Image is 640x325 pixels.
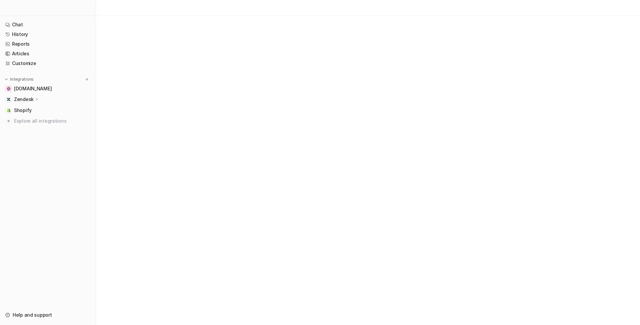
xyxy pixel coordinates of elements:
a: ShopifyShopify [3,106,93,115]
a: Articles [3,49,93,58]
img: comforth.dk [7,87,11,91]
a: Explore all integrations [3,116,93,126]
a: Help and support [3,310,93,320]
span: Shopify [14,107,32,114]
button: Integrations [3,76,36,83]
span: Explore all integrations [14,116,90,126]
p: Zendesk [14,96,34,103]
img: expand menu [4,77,9,82]
img: Shopify [7,108,11,112]
span: [DOMAIN_NAME] [14,85,52,92]
img: explore all integrations [5,118,12,124]
a: Customize [3,59,93,68]
a: Reports [3,39,93,49]
img: Zendesk [7,97,11,101]
img: menu_add.svg [85,77,89,82]
a: comforth.dk[DOMAIN_NAME] [3,84,93,93]
p: Integrations [10,77,34,82]
a: Chat [3,20,93,29]
a: History [3,30,93,39]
